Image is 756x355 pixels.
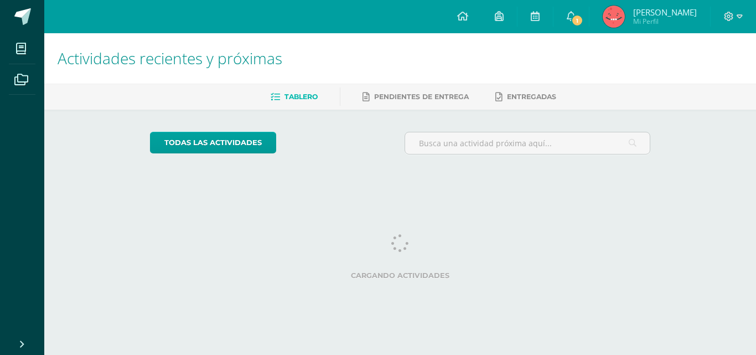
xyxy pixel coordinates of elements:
[405,132,650,154] input: Busca una actividad próxima aquí...
[633,17,697,26] span: Mi Perfil
[633,7,697,18] span: [PERSON_NAME]
[58,48,282,69] span: Actividades recientes y próximas
[150,271,651,280] label: Cargando actividades
[495,88,556,106] a: Entregadas
[603,6,625,28] img: a5192c1002d3f04563f42b68961735a9.png
[150,132,276,153] a: todas las Actividades
[363,88,469,106] a: Pendientes de entrega
[571,14,583,27] span: 1
[284,92,318,101] span: Tablero
[271,88,318,106] a: Tablero
[374,92,469,101] span: Pendientes de entrega
[507,92,556,101] span: Entregadas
